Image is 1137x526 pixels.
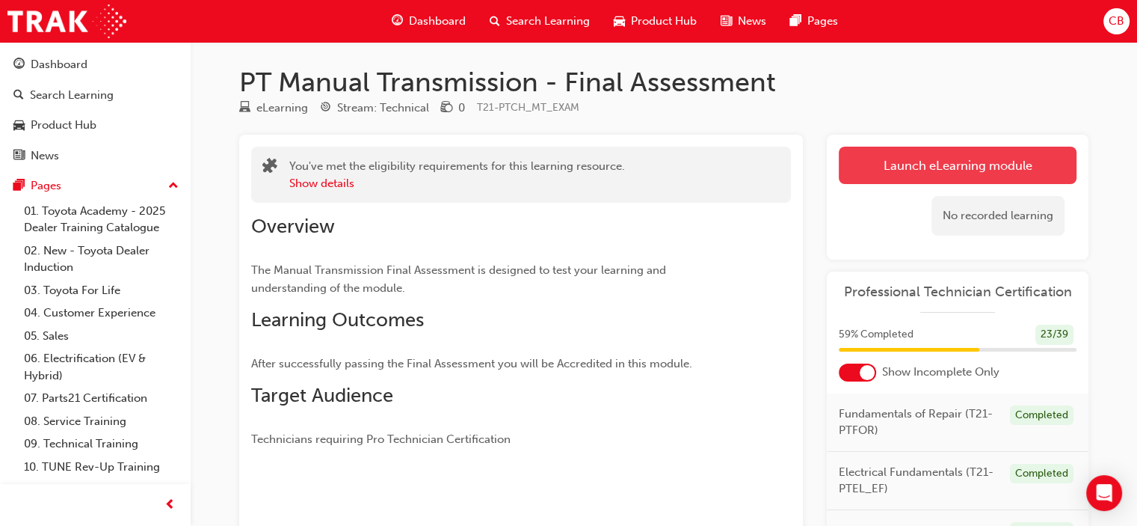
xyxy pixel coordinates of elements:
[1010,464,1073,484] div: Completed
[30,87,114,104] div: Search Learning
[251,215,335,238] span: Overview
[506,13,590,30] span: Search Learning
[289,158,625,192] div: You've met the eligibility requirements for this learning resource.
[31,147,59,165] div: News
[614,12,625,31] span: car-icon
[251,357,692,370] span: After successfully passing the Final Assessment you will be Accredited in this module.
[31,56,87,73] div: Dashboard
[931,196,1064,236] div: No recorded learning
[251,263,669,295] span: The Manual Transmission Final Assessment is designed to test your learning and understanding of t...
[478,6,602,37] a: search-iconSearch Learning
[13,58,25,72] span: guage-icon
[1103,8,1130,34] button: CB
[721,12,732,31] span: news-icon
[18,302,185,325] a: 04. Customer Experience
[239,66,1088,99] h1: PT Manual Transmission - Final Assessment
[164,496,176,515] span: prev-icon
[458,100,465,117] div: 0
[13,119,25,132] span: car-icon
[31,117,96,134] div: Product Hub
[6,82,185,109] a: Search Learning
[18,200,185,239] a: 01. Toyota Academy - 2025 Dealer Training Catalogue
[18,456,185,479] a: 10. TUNE Rev-Up Training
[738,13,766,30] span: News
[380,6,478,37] a: guage-iconDashboard
[13,89,24,103] span: search-icon
[807,13,838,30] span: Pages
[882,364,999,381] span: Show Incomplete Only
[256,100,308,117] div: eLearning
[18,387,185,410] a: 07. Parts21 Certification
[441,102,452,115] span: money-icon
[18,347,185,387] a: 06. Electrification (EV & Hybrid)
[839,464,998,498] span: Electrical Fundamentals (T21-PTEL_EF)
[251,432,511,446] span: Technicians requiring Pro Technician Certification
[168,177,179,196] span: up-icon
[6,48,185,172] button: DashboardSearch LearningProduct HubNews
[239,102,250,115] span: learningResourceType_ELEARNING-icon
[839,406,998,439] span: Fundamentals of Repair (T21-PTFOR)
[490,12,500,31] span: search-icon
[18,279,185,302] a: 03. Toyota For Life
[7,4,126,38] img: Trak
[6,172,185,200] button: Pages
[289,175,354,192] button: Show details
[839,326,913,343] span: 59 % Completed
[1109,13,1124,30] span: CB
[790,12,801,31] span: pages-icon
[337,100,429,117] div: Stream: Technical
[409,13,466,30] span: Dashboard
[839,147,1076,184] a: Launch eLearning module
[631,13,697,30] span: Product Hub
[392,12,403,31] span: guage-icon
[602,6,709,37] a: car-iconProduct Hub
[477,101,579,114] span: Learning resource code
[320,99,429,117] div: Stream
[18,432,185,456] a: 09. Technical Training
[13,150,25,163] span: news-icon
[6,142,185,170] a: News
[320,102,331,115] span: target-icon
[6,111,185,139] a: Product Hub
[18,478,185,501] a: All Pages
[13,180,25,193] span: pages-icon
[1035,325,1073,345] div: 23 / 39
[18,325,185,348] a: 05. Sales
[18,410,185,433] a: 08. Service Training
[1086,475,1122,511] div: Open Intercom Messenger
[251,384,393,407] span: Target Audience
[778,6,850,37] a: pages-iconPages
[251,308,424,331] span: Learning Outcomes
[18,239,185,279] a: 02. New - Toyota Dealer Induction
[709,6,778,37] a: news-iconNews
[262,159,277,177] span: puzzle-icon
[441,99,465,117] div: Price
[239,99,308,117] div: Type
[6,51,185,79] a: Dashboard
[839,284,1076,301] a: Professional Technician Certification
[31,177,61,195] div: Pages
[1010,406,1073,426] div: Completed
